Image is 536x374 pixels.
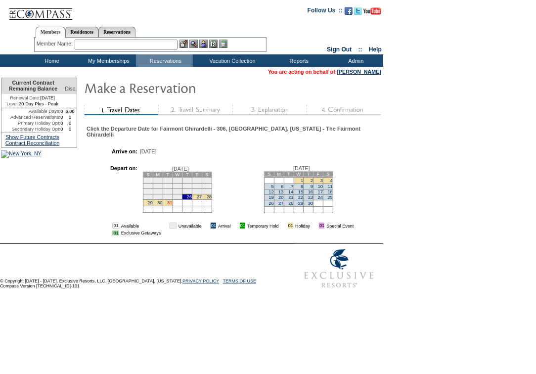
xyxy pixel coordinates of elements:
[240,223,245,229] td: 01
[307,105,381,115] img: step4_state1.gif
[268,201,273,206] a: 26
[63,114,77,120] td: 0
[143,178,153,183] td: 1
[1,120,60,126] td: Primary Holiday Opt:
[153,183,163,188] td: 9
[308,189,313,194] a: 16
[202,188,212,194] td: 21
[268,195,273,200] a: 19
[202,178,212,183] td: 7
[308,6,343,18] td: Follow Us ::
[298,195,303,200] a: 22
[199,40,208,48] img: Impersonate
[268,189,273,194] a: 12
[172,166,189,172] span: [DATE]
[319,223,324,229] td: 01
[65,86,77,92] span: Disc.
[170,223,176,229] td: 01
[173,183,182,188] td: 11
[328,189,333,194] a: 18
[284,171,294,177] td: T
[291,184,293,189] a: 7
[281,184,283,189] a: 6
[233,223,238,228] img: i.gif
[1,94,63,101] td: [DATE]
[293,165,310,171] span: [DATE]
[298,201,303,206] a: 29
[312,223,317,228] img: i.gif
[143,188,153,194] td: 15
[147,200,152,205] a: 29
[173,194,182,199] td: 25
[65,27,98,37] a: Residences
[179,40,188,48] img: b_edit.gif
[60,120,63,126] td: 0
[182,183,192,188] td: 12
[1,126,60,132] td: Secondary Holiday Opt:
[163,194,173,199] td: 24
[288,223,293,229] td: 01
[320,178,323,183] a: 3
[182,194,192,199] td: 26
[60,126,63,132] td: 0
[318,189,323,194] a: 17
[1,101,63,108] td: 30 Day Plus - Peak
[158,105,232,115] img: step2_state1.gif
[121,223,161,229] td: Available
[330,178,333,183] a: 4
[153,178,163,183] td: 2
[328,184,333,189] a: 11
[153,194,163,199] td: 23
[211,223,216,229] td: 01
[193,54,269,67] td: Vacation Collection
[143,172,153,177] td: S
[278,201,283,206] a: 27
[363,10,381,16] a: Subscribe to our YouTube Channel
[182,279,219,283] a: PRIVACY POLICY
[278,195,283,200] a: 20
[369,46,382,53] a: Help
[197,194,202,199] a: 27
[363,7,381,15] img: Subscribe to our YouTube Channel
[358,46,362,53] span: ::
[1,150,42,158] img: New York, NY
[179,223,202,229] td: Unavailable
[304,171,313,177] td: T
[209,40,218,48] img: Reservations
[140,148,157,154] span: [DATE]
[37,40,75,48] div: Member Name:
[327,46,352,53] a: Sign Out
[112,231,119,235] td: 01
[98,27,135,37] a: Reservations
[264,171,274,177] td: S
[318,195,323,200] a: 24
[143,183,153,188] td: 8
[1,78,63,94] td: Current Contract Remaining Balance
[301,178,303,183] a: 1
[204,223,209,228] img: i.gif
[22,54,79,67] td: Home
[326,54,383,67] td: Admin
[63,126,77,132] td: 0
[182,178,192,183] td: 5
[163,172,173,177] td: T
[167,200,172,205] a: 31
[182,172,192,177] td: T
[295,244,383,293] img: Exclusive Resorts
[298,189,303,194] a: 15
[288,195,293,200] a: 21
[268,69,381,75] span: You are acting on behalf of:
[36,27,66,38] a: Members
[311,184,313,189] a: 9
[301,184,303,189] a: 8
[328,195,333,200] a: 25
[157,200,162,205] a: 30
[337,69,381,75] a: [PERSON_NAME]
[311,178,313,183] a: 2
[136,54,193,67] td: Reservations
[326,223,354,229] td: Special Event
[318,184,323,189] a: 10
[308,201,313,206] a: 30
[354,7,362,15] img: Follow us on Twitter
[60,108,63,114] td: 0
